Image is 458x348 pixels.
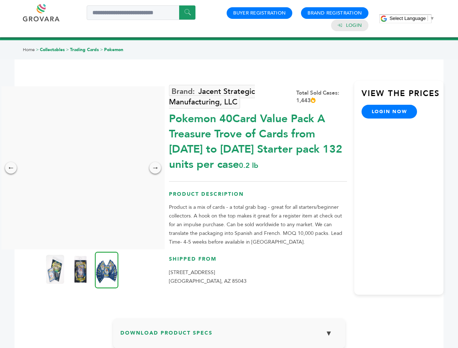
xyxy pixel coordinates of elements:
[389,16,426,21] span: Select Language
[430,16,434,21] span: ▼
[169,203,347,246] p: Product is a mix of cards - a total grab bag - great for all starters/beginner collectors. A hook...
[346,22,362,29] a: Login
[362,88,443,105] h3: View the Prices
[36,47,39,53] span: >
[389,16,434,21] a: Select Language​
[120,326,338,347] h3: Download Product Specs
[87,5,195,20] input: Search a product or brand...
[71,255,90,284] img: Pokemon 40-Card Value Pack – A Treasure Trove of Cards from 1996 to 2024 - Starter pack! 132 unit...
[169,268,347,286] p: [STREET_ADDRESS] [GEOGRAPHIC_DATA], AZ 85043
[296,89,347,104] div: Total Sold Cases: 1,443
[40,47,65,53] a: Collectables
[70,47,99,53] a: Trading Cards
[308,10,362,16] a: Brand Registration
[149,162,161,174] div: →
[46,255,64,284] img: Pokemon 40-Card Value Pack – A Treasure Trove of Cards from 1996 to 2024 - Starter pack! 132 unit...
[5,162,17,174] div: ←
[320,326,338,341] button: ▼
[169,85,255,109] a: Jacent Strategic Manufacturing, LLC
[66,47,69,53] span: >
[233,10,286,16] a: Buyer Registration
[362,105,417,119] a: login now
[100,47,103,53] span: >
[169,191,347,203] h3: Product Description
[169,108,347,172] div: Pokemon 40Card Value Pack A Treasure Trove of Cards from [DATE] to [DATE] Starter pack 132 units ...
[95,252,119,288] img: Pokemon 40-Card Value Pack – A Treasure Trove of Cards from 1996 to 2024 - Starter pack! 132 unit...
[104,47,123,53] a: Pokemon
[169,256,347,268] h3: Shipped From
[23,47,35,53] a: Home
[239,161,258,170] span: 0.2 lb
